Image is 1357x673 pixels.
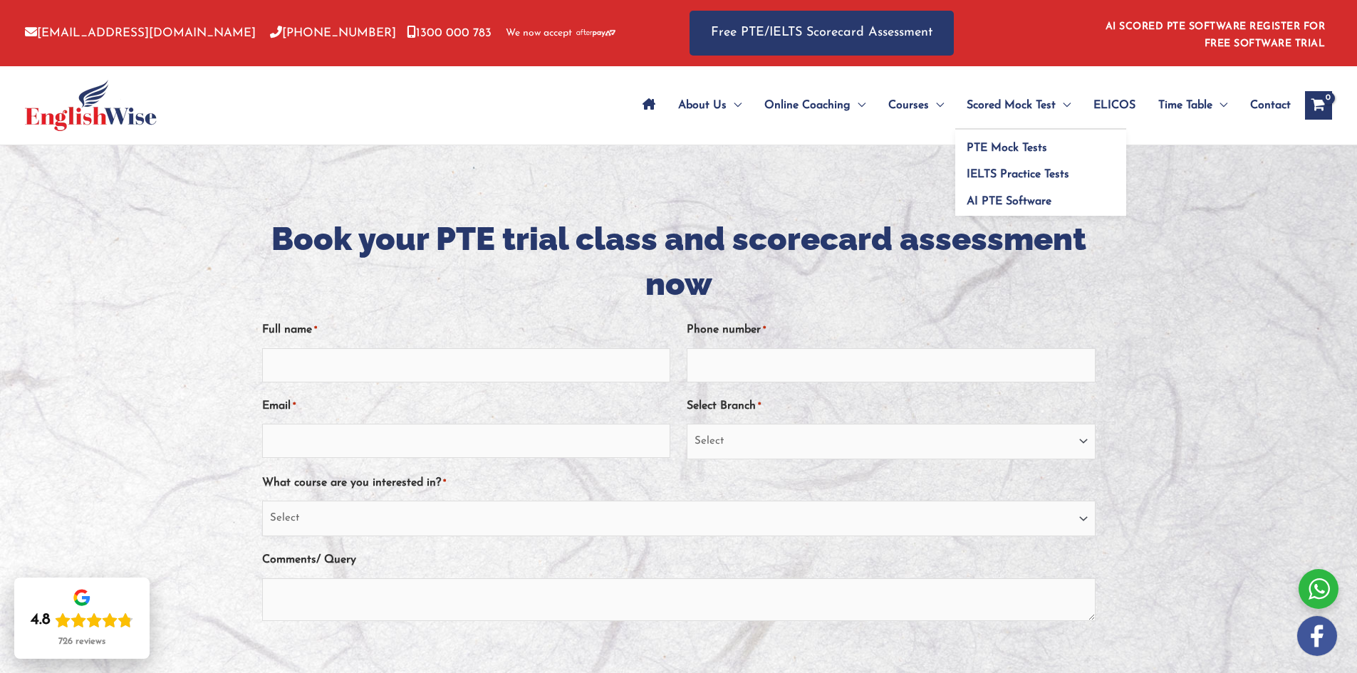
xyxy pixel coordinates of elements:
[687,318,766,342] label: Phone number
[1239,80,1291,130] a: Contact
[727,80,742,130] span: Menu Toggle
[407,27,492,39] a: 1300 000 783
[851,80,865,130] span: Menu Toggle
[631,80,1291,130] nav: Site Navigation: Main Menu
[262,548,356,572] label: Comments/ Query
[1212,80,1227,130] span: Menu Toggle
[262,471,446,495] label: What course are you interested in?
[967,169,1069,180] span: IELTS Practice Tests
[1097,10,1332,56] aside: Header Widget 1
[955,80,1082,130] a: Scored Mock TestMenu Toggle
[753,80,877,130] a: Online CoachingMenu Toggle
[1082,80,1147,130] a: ELICOS
[690,11,954,56] a: Free PTE/IELTS Scorecard Assessment
[967,196,1051,207] span: AI PTE Software
[955,157,1126,184] a: IELTS Practice Tests
[1056,80,1071,130] span: Menu Toggle
[506,26,572,41] span: We now accept
[1250,80,1291,130] span: Contact
[25,80,157,131] img: cropped-ew-logo
[1106,21,1326,49] a: AI SCORED PTE SOFTWARE REGISTER FOR FREE SOFTWARE TRIAL
[270,27,396,39] a: [PHONE_NUMBER]
[31,610,133,630] div: Rating: 4.8 out of 5
[967,142,1047,154] span: PTE Mock Tests
[955,183,1126,216] a: AI PTE Software
[1305,91,1332,120] a: View Shopping Cart, empty
[955,130,1126,157] a: PTE Mock Tests
[764,80,851,130] span: Online Coaching
[262,216,1096,306] h1: Book your PTE trial class and scorecard assessment now
[888,80,929,130] span: Courses
[576,29,615,37] img: Afterpay-Logo
[667,80,753,130] a: About UsMenu Toggle
[687,395,761,418] label: Select Branch
[1297,616,1337,656] img: white-facebook.png
[1093,80,1135,130] span: ELICOS
[262,395,296,418] label: Email
[262,318,317,342] label: Full name
[58,636,105,647] div: 726 reviews
[31,610,51,630] div: 4.8
[967,80,1056,130] span: Scored Mock Test
[929,80,944,130] span: Menu Toggle
[1158,80,1212,130] span: Time Table
[678,80,727,130] span: About Us
[877,80,955,130] a: CoursesMenu Toggle
[25,27,256,39] a: [EMAIL_ADDRESS][DOMAIN_NAME]
[1147,80,1239,130] a: Time TableMenu Toggle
